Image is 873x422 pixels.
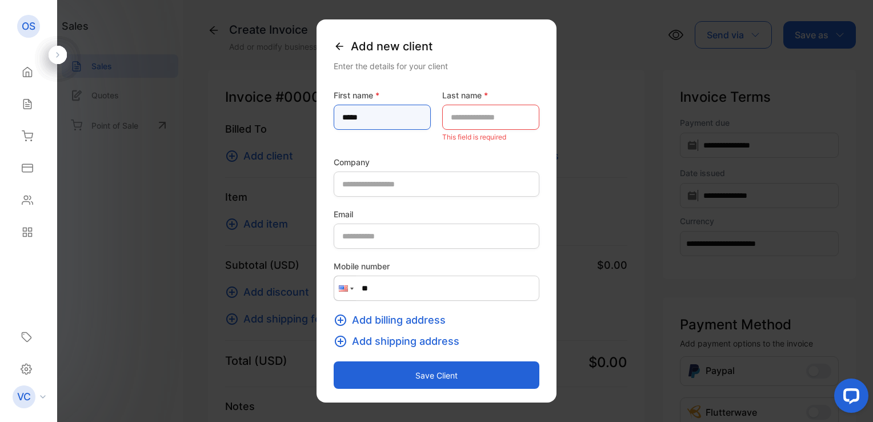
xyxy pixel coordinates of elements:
label: Company [334,156,539,168]
span: Add billing address [352,312,446,328]
label: Last name [442,89,539,101]
p: This field is required [442,130,539,145]
button: Save client [334,361,539,389]
p: VC [17,389,31,404]
button: Add shipping address [334,333,466,349]
span: Add new client [351,38,433,55]
p: OS [22,19,35,34]
iframe: LiveChat chat widget [825,374,873,422]
span: Add shipping address [352,333,459,349]
div: United States: + 1 [334,276,356,300]
label: Email [334,208,539,220]
label: Mobile number [334,260,539,272]
label: First name [334,89,431,101]
div: Enter the details for your client [334,60,539,72]
button: Add billing address [334,312,452,328]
